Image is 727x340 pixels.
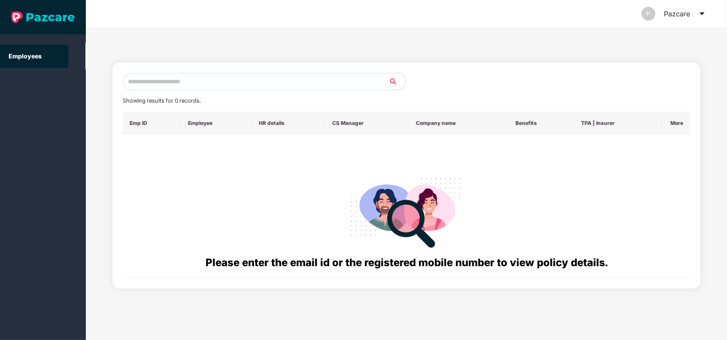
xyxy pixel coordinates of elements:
[388,78,406,85] span: search
[345,167,468,255] img: svg+xml;base64,PHN2ZyB4bWxucz0iaHR0cDovL3d3dy53My5vcmcvMjAwMC9zdmciIHdpZHRoPSIyODgiIGhlaWdodD0iMj...
[206,256,608,269] span: Please enter the email id or the registered mobile number to view policy details.
[647,7,651,21] span: P
[123,112,181,135] th: Emp ID
[409,112,509,135] th: Company name
[325,112,409,135] th: CS Manager
[509,112,574,135] th: Benefits
[9,52,42,60] a: Employees
[181,112,252,135] th: Employee
[574,112,662,135] th: TPA | Insurer
[699,10,706,17] span: caret-down
[123,97,201,104] span: Showing results for 0 records.
[252,112,325,135] th: HR details
[388,73,406,90] button: search
[662,112,690,135] th: More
